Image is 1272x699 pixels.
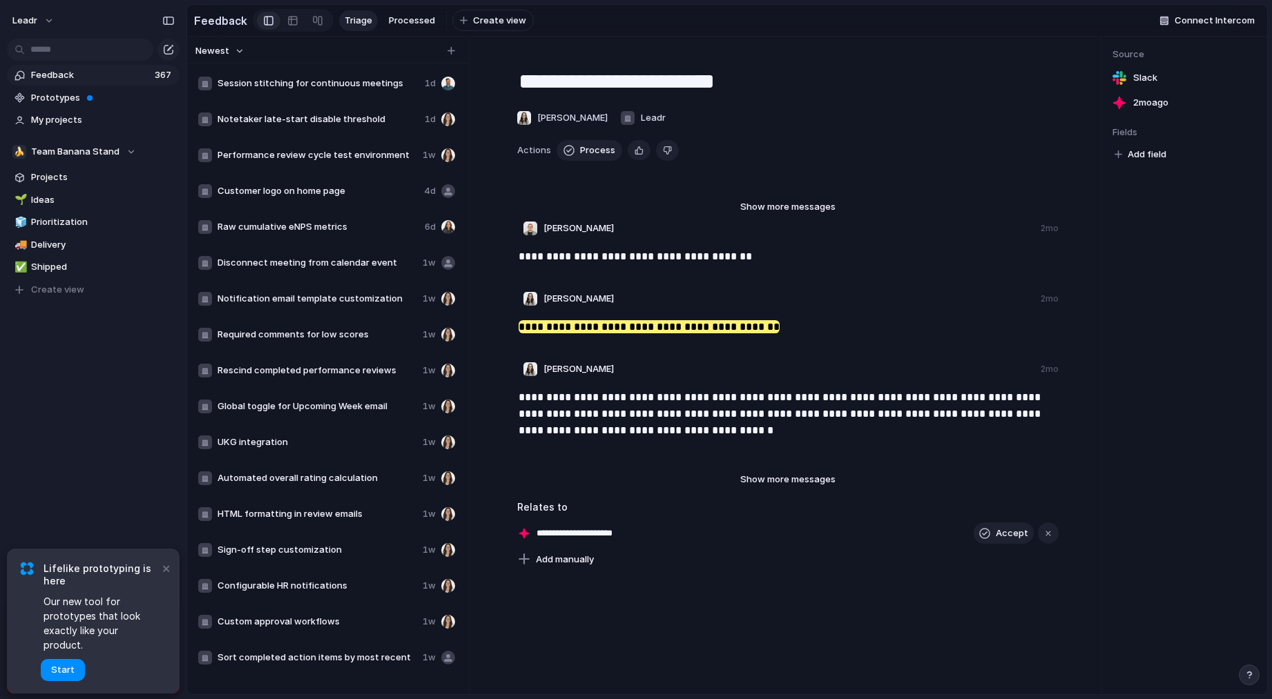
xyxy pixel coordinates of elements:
[1154,10,1260,31] button: Connect Intercom
[218,364,417,377] span: Rescind completed performance reviews
[705,198,871,216] button: Show more messages
[512,550,599,569] button: Add manually
[31,68,151,82] span: Feedback
[557,140,622,161] button: Process
[1112,68,1256,88] a: Slack
[580,144,615,157] span: Process
[425,112,436,126] span: 1d
[7,235,180,255] a: 🚚Delivery
[31,260,175,274] span: Shipped
[536,553,594,567] span: Add manually
[1041,293,1059,305] div: 2mo
[31,91,175,105] span: Prototypes
[15,192,24,208] div: 🌱
[218,148,417,162] span: Performance review cycle test environment
[44,594,159,652] span: Our new tool for prototypes that look exactly like your product.
[41,659,85,681] button: Start
[1112,48,1256,61] span: Source
[15,259,24,275] div: ✅
[996,526,1028,540] span: Accept
[31,170,175,184] span: Projects
[12,145,26,159] div: 🍌
[423,328,436,342] span: 1w
[157,560,174,576] button: Dismiss
[7,190,180,210] a: 🌱Ideas
[218,651,417,664] span: Sort completed action items by most recent
[12,193,26,207] button: 🌱
[740,473,836,486] span: Show more messages
[424,184,436,198] span: 4d
[218,328,417,342] span: Required comments for low scores
[218,543,417,557] span: Sign-off step customization
[1041,363,1059,375] div: 2mo
[7,212,180,233] a: 🧊Prioritization
[31,283,84,297] span: Create view
[15,215,24,230] div: 🧊
[12,215,26,229] button: 🧊
[218,77,419,90] span: Session stitching for continuous meetings
[51,663,75,677] span: Start
[423,256,436,270] span: 1w
[641,111,666,125] span: Leadr
[425,220,436,234] span: 6d
[7,141,180,162] button: 🍌Team Banana Stand
[195,44,229,58] span: Newest
[473,14,526,28] span: Create view
[423,543,436,557] span: 1w
[537,111,608,125] span: [PERSON_NAME]
[389,14,435,28] span: Processed
[1041,222,1059,235] div: 2mo
[218,400,417,413] span: Global toggle for Upcoming Week email
[12,238,26,252] button: 🚚
[194,12,247,29] h2: Feedback
[155,68,174,82] span: 367
[513,107,611,129] button: [PERSON_NAME]
[15,237,24,253] div: 🚚
[517,144,551,157] span: Actions
[656,140,679,161] button: Delete
[12,14,37,28] span: Leadr
[705,471,871,489] button: Show more messages
[423,400,436,413] span: 1w
[1133,71,1157,85] span: Slack
[1128,148,1166,161] span: Add field
[218,435,417,449] span: UKG integration
[452,10,534,32] button: Create view
[31,193,175,207] span: Ideas
[425,77,436,90] span: 1d
[7,257,180,277] a: ✅Shipped
[7,167,180,188] a: Projects
[543,362,614,376] span: [PERSON_NAME]
[423,148,436,162] span: 1w
[218,220,419,234] span: Raw cumulative eNPS metrics
[31,215,175,229] span: Prioritization
[1133,96,1168,110] span: 2mo ago
[740,200,836,214] span: Show more messages
[423,435,436,449] span: 1w
[517,500,1059,514] h3: Relates to
[543,221,614,235] span: [PERSON_NAME]
[974,522,1034,544] button: Accept
[423,615,436,629] span: 1w
[423,471,436,485] span: 1w
[218,579,417,593] span: Configurable HR notifications
[6,10,61,32] button: Leadr
[218,471,417,485] span: Automated overall rating calculation
[7,65,180,86] a: Feedback367
[7,279,180,300] button: Create view
[7,110,180,130] a: My projects
[423,364,436,377] span: 1w
[423,579,436,593] span: 1w
[218,507,417,521] span: HTML formatting in review emails
[7,88,180,108] a: Prototypes
[193,42,247,60] button: Newest
[218,615,417,629] span: Custom approval workflows
[423,651,436,664] span: 1w
[1112,126,1256,139] span: Fields
[423,292,436,306] span: 1w
[31,145,119,159] span: Team Banana Stand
